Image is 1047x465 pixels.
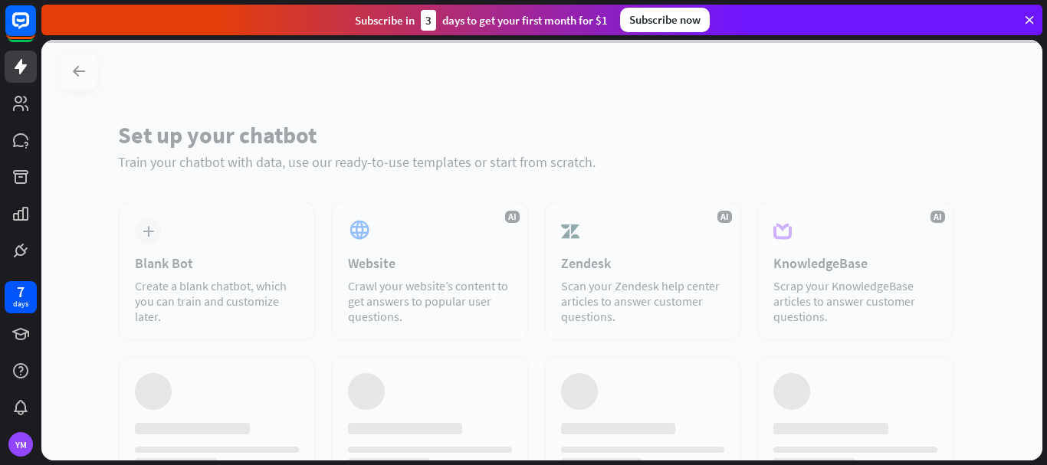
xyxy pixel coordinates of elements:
[5,281,37,313] a: 7 days
[620,8,710,32] div: Subscribe now
[8,432,33,457] div: YM
[13,299,28,309] div: days
[17,285,25,299] div: 7
[355,10,608,31] div: Subscribe in days to get your first month for $1
[421,10,436,31] div: 3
